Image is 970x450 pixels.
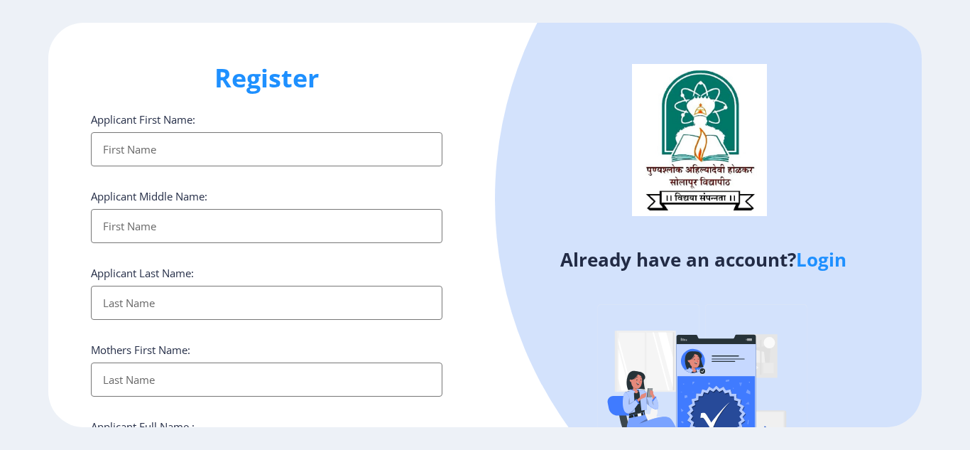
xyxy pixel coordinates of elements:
[496,248,911,271] h4: Already have an account?
[91,112,195,127] label: Applicant First Name:
[910,386,959,439] iframe: Chat
[91,209,442,243] input: First Name
[91,132,442,166] input: First Name
[91,363,442,397] input: Last Name
[796,247,846,272] a: Login
[91,286,442,320] input: Last Name
[632,64,767,216] img: logo
[91,266,194,280] label: Applicant Last Name:
[91,419,195,448] label: Applicant Full Name : (As on marksheet)
[91,343,190,357] label: Mothers First Name:
[91,189,207,203] label: Applicant Middle Name:
[91,61,442,95] h1: Register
